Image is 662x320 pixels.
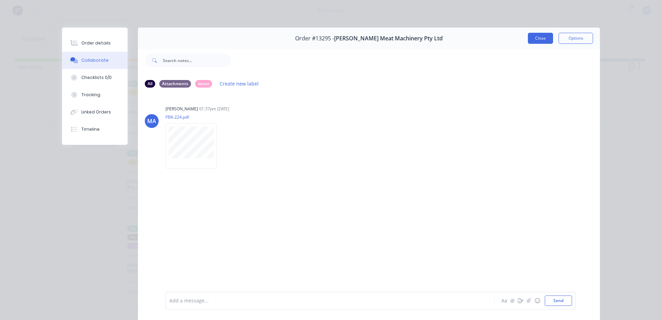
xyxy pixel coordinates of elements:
[528,33,553,44] button: Close
[508,297,516,305] button: @
[500,297,508,305] button: Aa
[81,74,112,81] div: Checklists 0/0
[62,121,128,138] button: Timeline
[62,103,128,121] button: Linked Orders
[81,109,111,115] div: Linked Orders
[216,79,262,88] button: Create new label
[559,33,593,44] button: Options
[62,69,128,86] button: Checklists 0/0
[145,80,155,88] div: All
[81,92,100,98] div: Tracking
[545,296,572,306] button: Send
[81,57,109,63] div: Collaborate
[62,52,128,69] button: Collaborate
[159,80,191,88] div: Attachments
[199,106,229,112] div: 01:37pm [DATE]
[147,117,156,125] div: MA
[533,297,541,305] button: ☺
[165,114,224,120] p: PBK-224.pdf
[165,106,198,112] div: [PERSON_NAME]
[81,126,100,132] div: Timeline
[163,53,231,67] input: Search notes...
[195,80,212,88] div: latest
[81,40,111,46] div: Order details
[62,34,128,52] button: Order details
[62,86,128,103] button: Tracking
[295,35,334,42] span: Order #13295 -
[334,35,443,42] span: [PERSON_NAME] Meat Machinery Pty Ltd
